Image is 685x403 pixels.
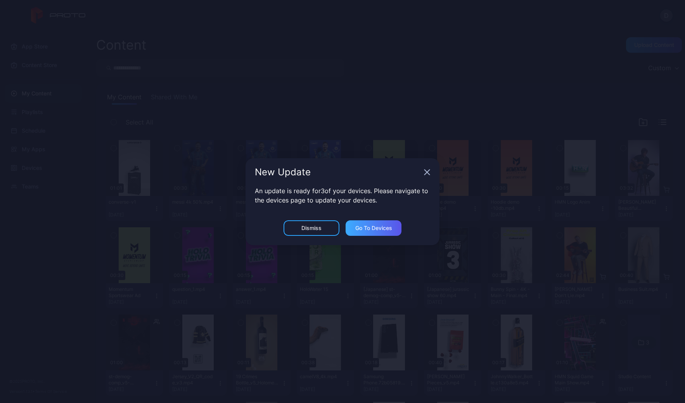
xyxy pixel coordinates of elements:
[301,225,322,231] div: Dismiss
[355,225,392,231] div: Go to devices
[255,168,421,177] div: New Update
[284,220,339,236] button: Dismiss
[346,220,401,236] button: Go to devices
[255,186,430,205] p: An update is ready for 3 of your devices. Please navigate to the devices page to update your devi...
